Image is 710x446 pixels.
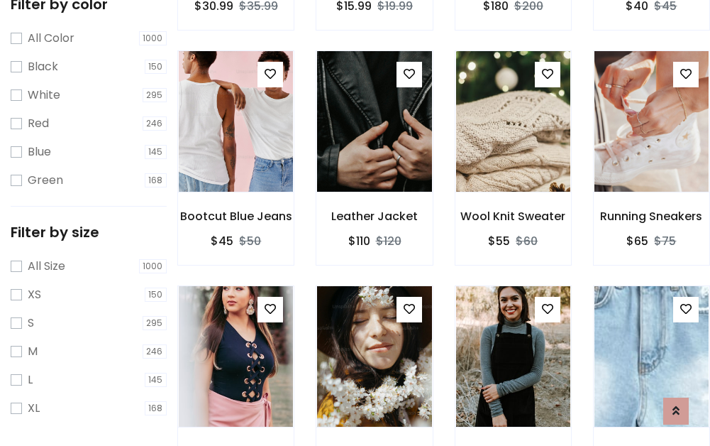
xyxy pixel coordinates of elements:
[143,88,167,102] span: 295
[145,60,167,74] span: 150
[11,224,167,241] h5: Filter by size
[654,233,676,249] del: $75
[488,234,510,248] h6: $55
[28,143,51,161] label: Blue
[28,58,58,75] label: Black
[145,401,167,415] span: 168
[145,173,167,187] span: 168
[376,233,401,249] del: $120
[28,371,33,388] label: L
[316,210,432,223] h6: Leather Jacket
[28,30,74,47] label: All Color
[28,258,65,275] label: All Size
[143,316,167,330] span: 295
[348,234,370,248] h6: $110
[455,210,571,223] h6: Wool Knit Sweater
[145,373,167,387] span: 145
[211,234,233,248] h6: $45
[28,400,40,417] label: XL
[139,259,167,273] span: 1000
[516,233,538,249] del: $60
[28,286,41,303] label: XS
[139,31,167,45] span: 1000
[28,172,63,189] label: Green
[178,210,294,223] h6: Bootcut Blue Jeans
[145,145,167,159] span: 145
[28,87,60,104] label: White
[239,233,261,249] del: $50
[143,344,167,359] span: 246
[28,343,38,360] label: M
[28,115,49,132] label: Red
[28,315,34,332] label: S
[145,288,167,302] span: 150
[626,234,648,248] h6: $65
[143,116,167,131] span: 246
[594,210,709,223] h6: Running Sneakers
